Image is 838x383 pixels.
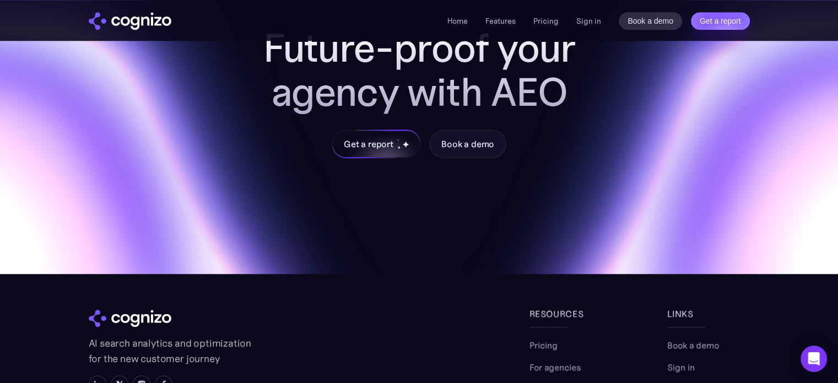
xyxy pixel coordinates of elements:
a: For agencies [529,360,581,374]
a: Home [447,16,468,26]
a: home [89,12,171,30]
div: Resources [529,307,612,320]
img: star [397,145,401,149]
a: Sign in [576,14,601,28]
div: Book a demo [441,137,494,150]
img: star [402,141,409,148]
a: Pricing [529,338,558,352]
a: Pricing [533,16,559,26]
h2: Future-proof your agency with AEO [243,26,596,114]
div: links [667,307,750,320]
img: cognizo logo [89,310,171,327]
p: AI search analytics and optimization for the new customer journey [89,336,254,366]
a: Get a reportstarstarstar [332,130,421,158]
a: Book a demo [429,130,506,158]
a: Book a demo [667,338,719,352]
a: Sign in [667,360,695,374]
a: Book a demo [619,12,682,30]
a: Features [485,16,516,26]
img: cognizo logo [89,12,171,30]
div: Get a report [344,137,393,150]
div: Open Intercom Messenger [801,346,827,372]
a: Get a report [691,12,750,30]
img: star [397,139,399,141]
